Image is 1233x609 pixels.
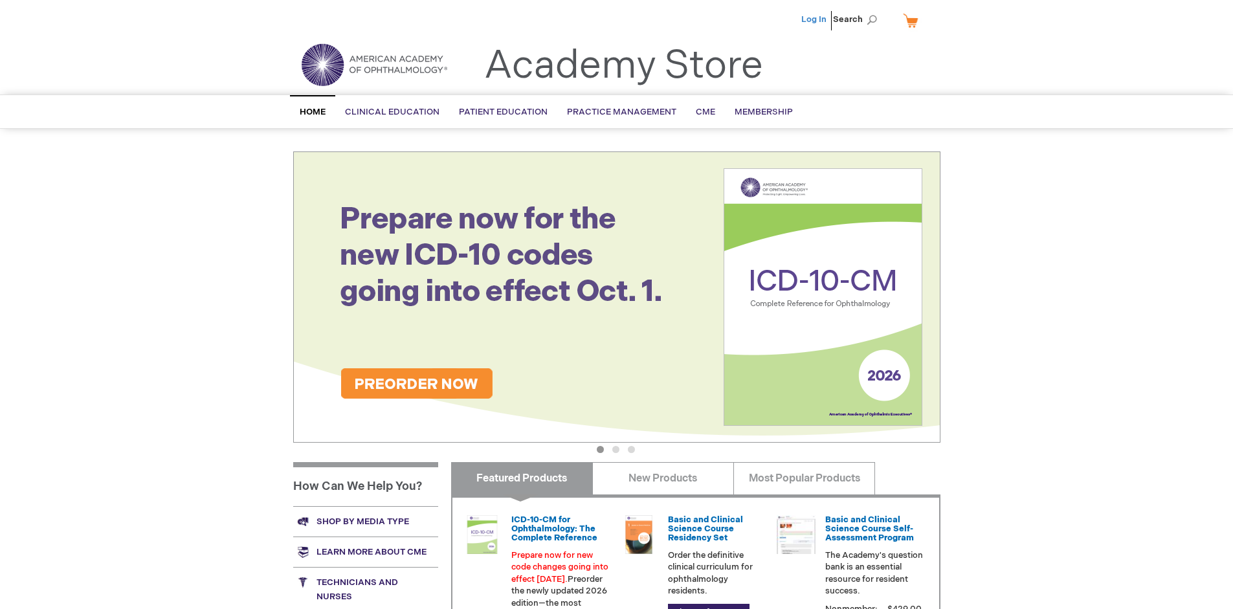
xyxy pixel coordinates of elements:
[463,515,502,554] img: 0120008u_42.png
[567,107,676,117] span: Practice Management
[668,549,766,597] p: Order the definitive clinical curriculum for ophthalmology residents.
[733,462,875,494] a: Most Popular Products
[293,462,438,506] h1: How Can We Help You?
[451,462,593,494] a: Featured Products
[668,515,743,544] a: Basic and Clinical Science Course Residency Set
[592,462,734,494] a: New Products
[597,446,604,453] button: 1 of 3
[825,515,914,544] a: Basic and Clinical Science Course Self-Assessment Program
[293,537,438,567] a: Learn more about CME
[511,515,597,544] a: ICD-10-CM for Ophthalmology: The Complete Reference
[825,549,924,597] p: The Academy's question bank is an essential resource for resident success.
[833,6,882,32] span: Search
[735,107,793,117] span: Membership
[300,107,326,117] span: Home
[345,107,439,117] span: Clinical Education
[619,515,658,554] img: 02850963u_47.png
[777,515,816,554] img: bcscself_20.jpg
[459,107,548,117] span: Patient Education
[628,446,635,453] button: 3 of 3
[293,506,438,537] a: Shop by media type
[612,446,619,453] button: 2 of 3
[511,550,608,584] font: Prepare now for new code changes going into effect [DATE].
[696,107,715,117] span: CME
[801,14,827,25] a: Log In
[484,43,763,89] a: Academy Store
